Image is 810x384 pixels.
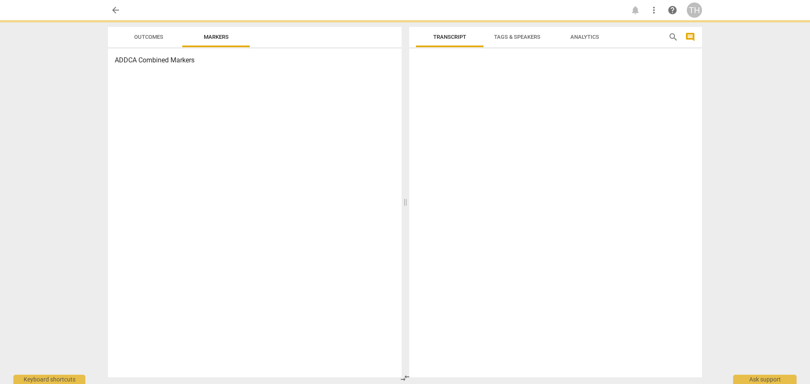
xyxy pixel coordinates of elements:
[687,3,702,18] button: TH
[400,373,410,383] span: compare_arrows
[570,34,599,40] span: Analytics
[667,5,678,15] span: help
[665,3,680,18] a: Help
[494,34,540,40] span: Tags & Speakers
[433,34,466,40] span: Transcript
[733,375,796,384] div: Ask support
[667,30,680,44] button: Search
[204,34,229,40] span: Markers
[668,32,678,42] span: search
[13,375,85,384] div: Keyboard shortcuts
[685,32,695,42] span: comment
[683,30,697,44] button: Show/Hide comments
[649,5,659,15] span: more_vert
[111,5,121,15] span: arrow_back
[134,34,163,40] span: Outcomes
[115,55,395,65] h3: ADDCA Combined Markers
